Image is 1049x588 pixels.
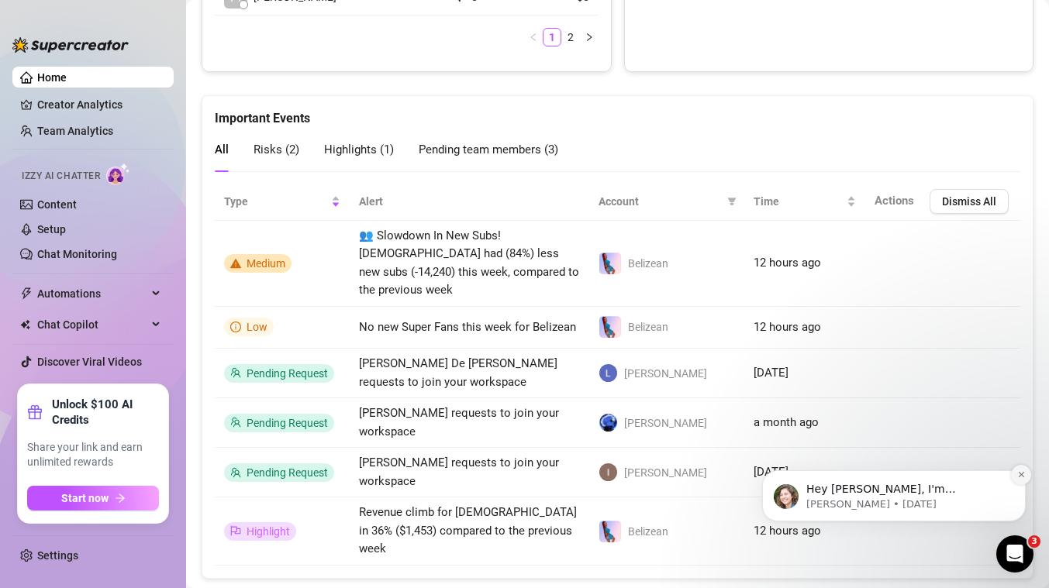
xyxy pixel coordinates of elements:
p: Message from Ella, sent 6w ago [67,131,267,145]
span: No new Super Fans this week for Belizean [359,320,576,334]
img: Lesley Anne De Jesus [599,364,617,382]
iframe: Intercom live chat [996,535,1033,573]
span: team [230,467,241,478]
th: Alert [350,183,589,221]
span: Belizean [628,257,668,270]
li: Previous Page [524,28,543,46]
li: Next Page [580,28,599,46]
span: 12 hours ago [754,256,821,270]
span: Type [224,193,328,210]
span: Pending Request [247,466,328,479]
span: Account [599,193,721,210]
span: Low [247,321,267,333]
img: Belizean [599,316,621,338]
span: Automations [37,281,147,306]
span: team [230,367,241,378]
span: filter [724,190,740,213]
span: All [215,143,229,156]
span: Share your link and earn unlimited rewards [27,440,159,470]
span: arrow-right [115,493,126,504]
span: [PERSON_NAME] [624,414,707,432]
span: [PERSON_NAME] requests to join your workspace [359,456,559,488]
span: [PERSON_NAME] De [PERSON_NAME] requests to join your workspace [359,356,557,389]
span: gift [27,404,43,420]
span: Time [754,193,844,210]
span: Start now [61,492,109,504]
span: Belizean [628,321,668,333]
button: left [524,28,543,46]
a: Chat Monitoring [37,248,117,260]
span: [PERSON_NAME] [624,464,707,481]
span: [PERSON_NAME] [624,365,707,382]
th: Type [215,183,350,221]
p: Hey [PERSON_NAME], I'm [PERSON_NAME], your go-to person for anything you may need for your OF age... [67,115,267,131]
span: Belizean [628,525,668,538]
span: left [529,33,538,42]
span: Dismiss All [942,195,996,208]
a: Team Analytics [37,125,113,137]
span: thunderbolt [20,287,33,300]
span: Chat Copilot [37,312,147,337]
span: Highlight [247,525,290,538]
a: 2 [562,29,579,46]
button: right [580,28,599,46]
span: Actions [875,194,914,208]
img: logo-BBDzfeDw.svg [12,37,129,53]
a: Home [37,71,67,84]
span: flag [230,525,241,536]
span: Pending Request [247,367,328,380]
span: Highlights ( 1 ) [324,143,394,156]
button: Start nowarrow-right [27,486,159,511]
div: message notification from Ella, 6w ago. Hey lisamarie, I'm Ella, your go-to person for anything y... [23,104,287,155]
li: 1 [543,28,561,46]
a: 1 [543,29,561,46]
a: Content [37,198,77,211]
img: Belizean [599,521,621,542]
span: 👥 Slowdown In New Subs! [DEMOGRAPHIC_DATA] had (84%) less new subs (-14,240) this week, compared ... [359,229,579,297]
button: Dismiss All [930,189,1009,214]
a: Settings [37,549,78,562]
span: [PERSON_NAME] requests to join your workspace [359,406,559,438]
span: 3 [1028,535,1040,548]
img: Silmo Lucy [599,414,617,432]
button: Dismiss notification [272,98,292,119]
div: Important Events [215,96,1020,128]
img: Profile image for Ella [35,118,60,143]
span: Risks ( 2 ) [254,143,299,156]
span: right [585,33,594,42]
span: filter [727,197,737,206]
span: Medium [247,257,285,270]
span: Revenue climb for [DEMOGRAPHIC_DATA] in 36% ($1,453) compared to the previous week [359,505,577,555]
span: [DATE] [754,366,788,380]
a: Setup [37,223,66,236]
li: 2 [561,28,580,46]
img: AI Chatter [106,163,130,185]
th: Time [744,183,865,221]
span: 12 hours ago [754,320,821,334]
img: Chat Copilot [20,319,30,330]
span: info-circle [230,322,241,332]
a: Creator Analytics [37,92,161,117]
span: Izzy AI Chatter [22,169,100,184]
span: Pending team members ( 3 ) [419,143,558,156]
a: Discover Viral Videos [37,356,142,368]
span: warning [230,258,241,269]
iframe: Intercom notifications message [739,366,1049,546]
span: team [230,417,241,428]
strong: Unlock $100 AI Credits [52,397,159,428]
img: Belizean [599,253,621,274]
img: Ishan Sharma [599,463,617,481]
span: Pending Request [247,417,328,429]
